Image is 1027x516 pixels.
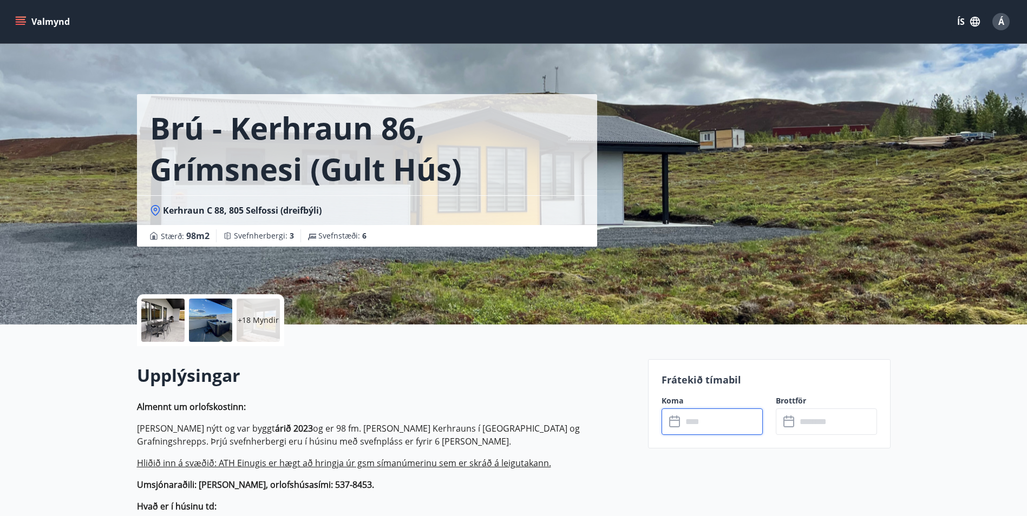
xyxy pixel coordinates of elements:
[290,230,294,241] span: 3
[137,401,246,413] strong: Almennt um orlofskostinn:
[988,9,1014,35] button: Á
[776,395,877,406] label: Brottför
[662,395,763,406] label: Koma
[150,107,584,189] h1: Brú - Kerhraun 86, Grímsnesi (gult hús)
[238,315,279,326] p: +18 Myndir
[362,230,367,241] span: 6
[137,363,635,387] h2: Upplýsingar
[137,479,374,491] strong: Umsjónaraðili: [PERSON_NAME], orlofshúsasími: 537-8453.
[137,457,551,469] ins: Hliðið inn á svæðið: ATH Einugis er hægt að hringja úr gsm símanúmerinu sem er skráð á leigutakann.
[662,373,877,387] p: Frátekið tímabil
[998,16,1004,28] span: Á
[13,12,74,31] button: menu
[951,12,986,31] button: ÍS
[137,422,635,448] p: [PERSON_NAME] nýtt og var byggt og er 98 fm. [PERSON_NAME] Kerhrauns í [GEOGRAPHIC_DATA] og Grafn...
[275,422,313,434] strong: árið 2023
[163,204,322,216] span: Kerhraun C 88, 805 Selfossi (dreifbýli)
[318,230,367,241] span: Svefnstæði :
[234,230,294,241] span: Svefnherbergi :
[161,229,210,242] span: Stærð :
[186,230,210,242] span: 98 m2
[137,500,217,512] strong: Hvað er í húsinu td:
